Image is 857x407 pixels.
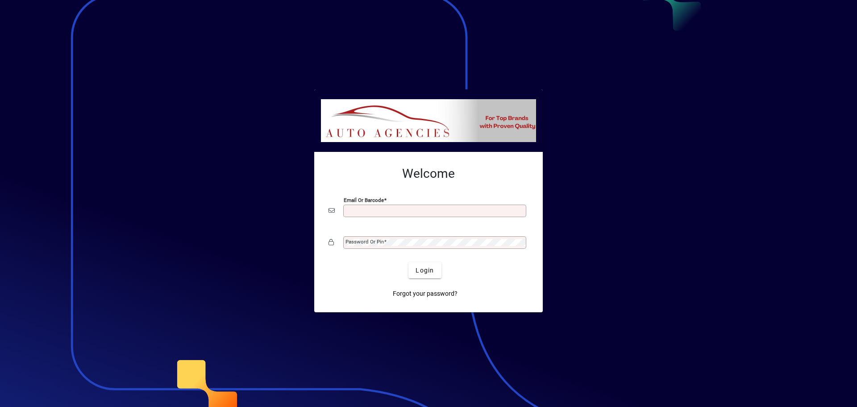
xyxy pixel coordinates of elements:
[344,197,384,203] mat-label: Email or Barcode
[393,289,458,298] span: Forgot your password?
[389,285,461,302] a: Forgot your password?
[345,239,384,245] mat-label: Password or Pin
[329,166,528,181] h2: Welcome
[408,262,441,278] button: Login
[416,266,434,275] span: Login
